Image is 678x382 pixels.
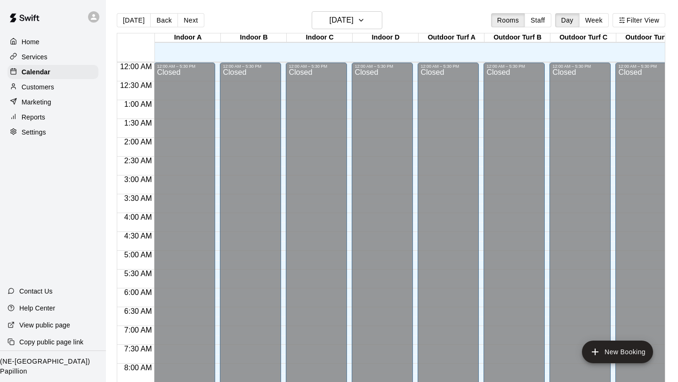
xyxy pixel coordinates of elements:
[122,100,154,108] span: 1:00 AM
[122,307,154,315] span: 6:30 AM
[155,33,221,42] div: Indoor A
[8,110,98,124] a: Reports
[122,138,154,146] span: 2:00 AM
[582,341,653,363] button: add
[178,13,204,27] button: Next
[122,157,154,165] span: 2:30 AM
[22,127,46,137] p: Settings
[122,270,154,278] span: 5:30 AM
[552,64,608,69] div: 12:00 AM – 5:30 PM
[355,64,410,69] div: 12:00 AM – 5:30 PM
[289,64,344,69] div: 12:00 AM – 5:30 PM
[122,194,154,202] span: 3:30 AM
[8,95,98,109] a: Marketing
[118,63,154,71] span: 12:00 AM
[22,52,48,62] p: Services
[22,97,51,107] p: Marketing
[8,50,98,64] a: Services
[122,345,154,353] span: 7:30 AM
[579,13,609,27] button: Week
[8,80,98,94] a: Customers
[312,11,382,29] button: [DATE]
[118,81,154,89] span: 12:30 AM
[22,37,40,47] p: Home
[330,14,354,27] h6: [DATE]
[221,33,287,42] div: Indoor B
[150,13,178,27] button: Back
[122,213,154,221] span: 4:00 AM
[157,64,212,69] div: 12:00 AM – 5:30 PM
[122,364,154,372] span: 8:00 AM
[550,33,616,42] div: Outdoor Turf C
[122,288,154,296] span: 6:00 AM
[353,33,419,42] div: Indoor D
[419,33,484,42] div: Outdoor Turf A
[491,13,525,27] button: Rooms
[555,13,580,27] button: Day
[486,64,542,69] div: 12:00 AM – 5:30 PM
[19,337,83,347] p: Copy public page link
[117,13,151,27] button: [DATE]
[8,35,98,49] a: Home
[618,64,674,69] div: 12:00 AM – 5:30 PM
[420,64,476,69] div: 12:00 AM – 5:30 PM
[613,13,665,27] button: Filter View
[22,82,54,92] p: Customers
[22,112,45,122] p: Reports
[122,119,154,127] span: 1:30 AM
[122,232,154,240] span: 4:30 AM
[19,286,53,296] p: Contact Us
[122,251,154,259] span: 5:00 AM
[19,320,70,330] p: View public page
[122,175,154,183] span: 3:00 AM
[8,65,98,79] a: Calendar
[122,326,154,334] span: 7:00 AM
[8,125,98,139] a: Settings
[22,67,50,77] p: Calendar
[19,303,55,313] p: Help Center
[525,13,551,27] button: Staff
[287,33,353,42] div: Indoor C
[484,33,550,42] div: Outdoor Turf B
[223,64,278,69] div: 12:00 AM – 5:30 PM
